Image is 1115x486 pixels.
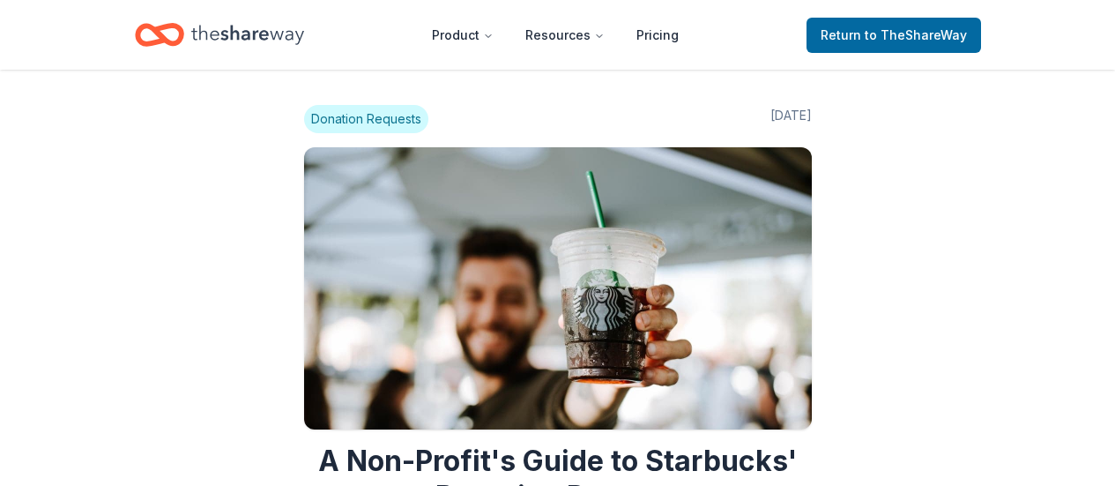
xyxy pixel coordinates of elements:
span: to TheShareWay [865,27,967,42]
a: Returnto TheShareWay [807,18,981,53]
img: Image for A Non-Profit's Guide to Starbucks' Donation Request [304,147,812,430]
button: Product [418,18,508,53]
span: Return [821,25,967,46]
nav: Main [418,14,693,56]
a: Pricing [622,18,693,53]
button: Resources [511,18,619,53]
span: [DATE] [770,105,812,133]
a: Home [135,14,304,56]
span: Donation Requests [304,105,428,133]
